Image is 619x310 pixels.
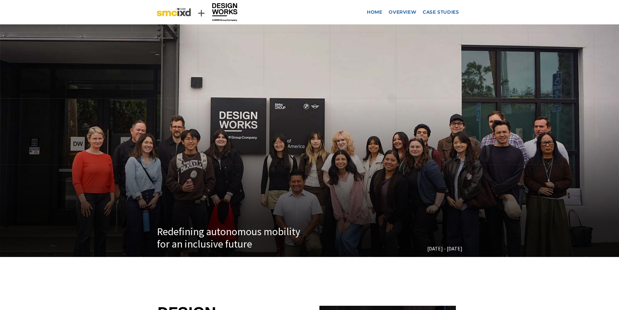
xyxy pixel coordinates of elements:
div: [DATE] - [DATE]​ [313,246,462,252]
a: Case Studies [419,6,462,18]
h1: Redefining autonomous mobility for an inclusive future [157,225,306,250]
a: Home [364,6,385,18]
a: Overview [385,6,419,18]
div: + [191,6,212,19]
